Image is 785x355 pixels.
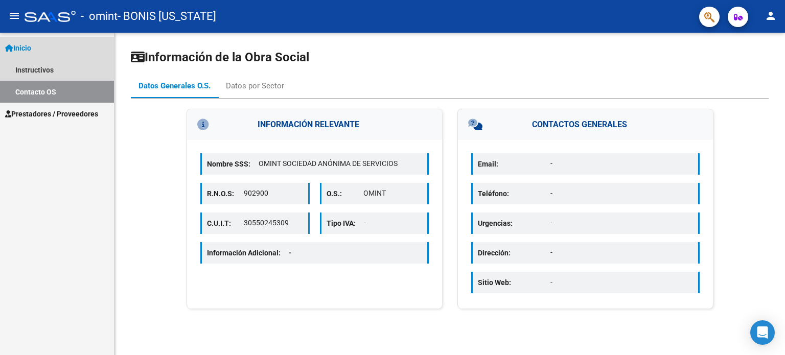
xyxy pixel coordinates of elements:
p: Dirección: [478,247,550,258]
p: OMINT SOCIEDAD ANÓNIMA DE SERVICIOS [259,158,422,169]
p: Teléfono: [478,188,550,199]
div: Datos por Sector [226,80,284,91]
p: 30550245309 [244,218,303,228]
span: Prestadores / Proveedores [5,108,98,120]
p: R.N.O.S: [207,188,244,199]
p: O.S.: [327,188,363,199]
div: Datos Generales O.S. [138,80,211,91]
mat-icon: person [765,10,777,22]
h1: Información de la Obra Social [131,49,769,65]
h3: CONTACTOS GENERALES [458,109,713,140]
mat-icon: menu [8,10,20,22]
span: Inicio [5,42,31,54]
p: Urgencias: [478,218,550,229]
div: Open Intercom Messenger [750,320,775,345]
p: Sitio Web: [478,277,550,288]
p: - [550,158,693,169]
p: - [364,218,423,228]
p: 902900 [244,188,303,199]
p: - [550,277,693,288]
p: Tipo IVA: [327,218,364,229]
p: - [550,188,693,199]
p: C.U.I.T: [207,218,244,229]
h3: INFORMACIÓN RELEVANTE [187,109,442,140]
p: Nombre SSS: [207,158,259,170]
span: - omint [81,5,118,28]
span: - [289,249,292,257]
p: - [550,247,693,258]
p: - [550,218,693,228]
p: OMINT [363,188,422,199]
p: Email: [478,158,550,170]
span: - BONIS [US_STATE] [118,5,216,28]
p: Información Adicional: [207,247,300,258]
